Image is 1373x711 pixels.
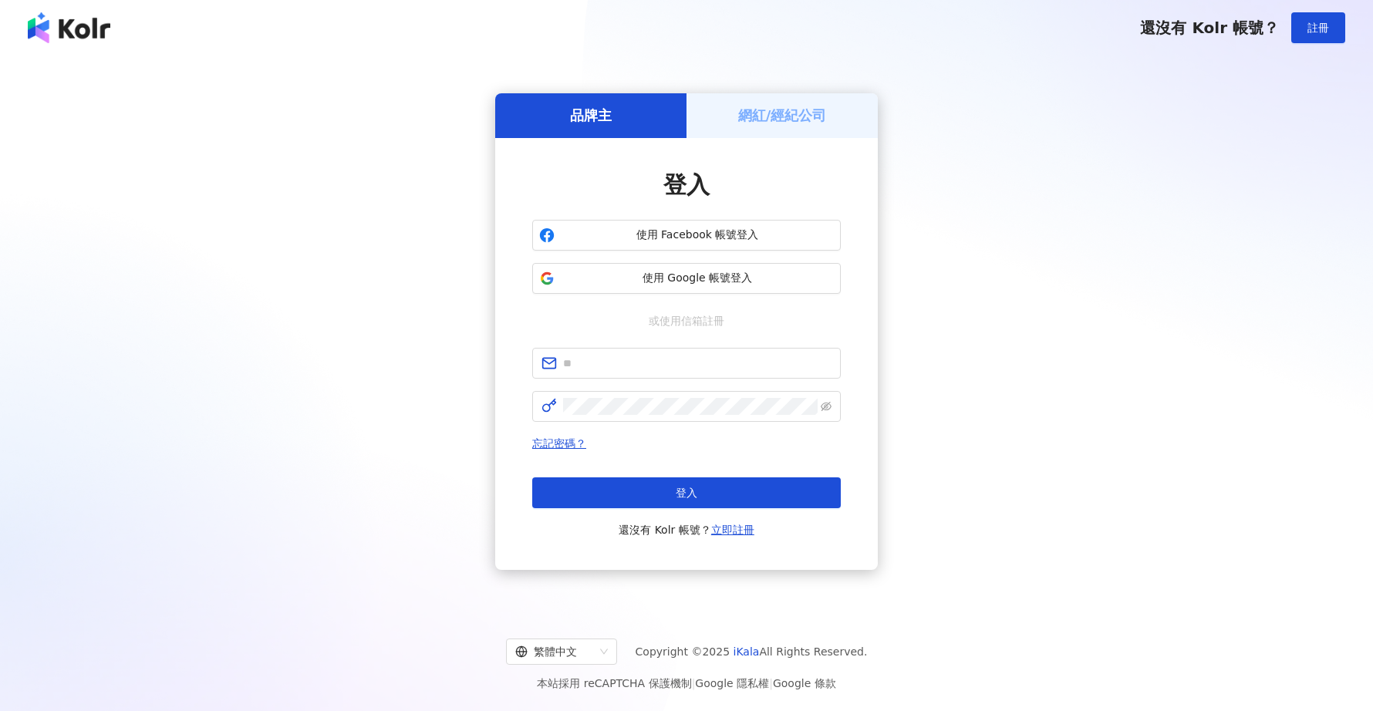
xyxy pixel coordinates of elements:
[28,12,110,43] img: logo
[738,106,827,125] h5: 網紅/經紀公司
[821,401,832,412] span: eye-invisible
[532,263,841,294] button: 使用 Google 帳號登入
[663,171,710,198] span: 登入
[1307,22,1329,34] span: 註冊
[711,524,754,536] a: 立即註冊
[537,674,835,692] span: 本站採用 reCAPTCHA 保護機制
[515,639,594,664] div: 繁體中文
[695,677,769,689] a: Google 隱私權
[734,645,760,658] a: iKala
[532,220,841,251] button: 使用 Facebook 帳號登入
[769,677,773,689] span: |
[638,312,735,329] span: 或使用信箱註冊
[773,677,836,689] a: Google 條款
[636,642,868,661] span: Copyright © 2025 All Rights Reserved.
[1291,12,1345,43] button: 註冊
[532,477,841,508] button: 登入
[692,677,696,689] span: |
[561,271,834,286] span: 使用 Google 帳號登入
[570,106,612,125] h5: 品牌主
[561,227,834,243] span: 使用 Facebook 帳號登入
[1140,19,1279,37] span: 還沒有 Kolr 帳號？
[676,487,697,499] span: 登入
[619,521,754,539] span: 還沒有 Kolr 帳號？
[532,437,586,450] a: 忘記密碼？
